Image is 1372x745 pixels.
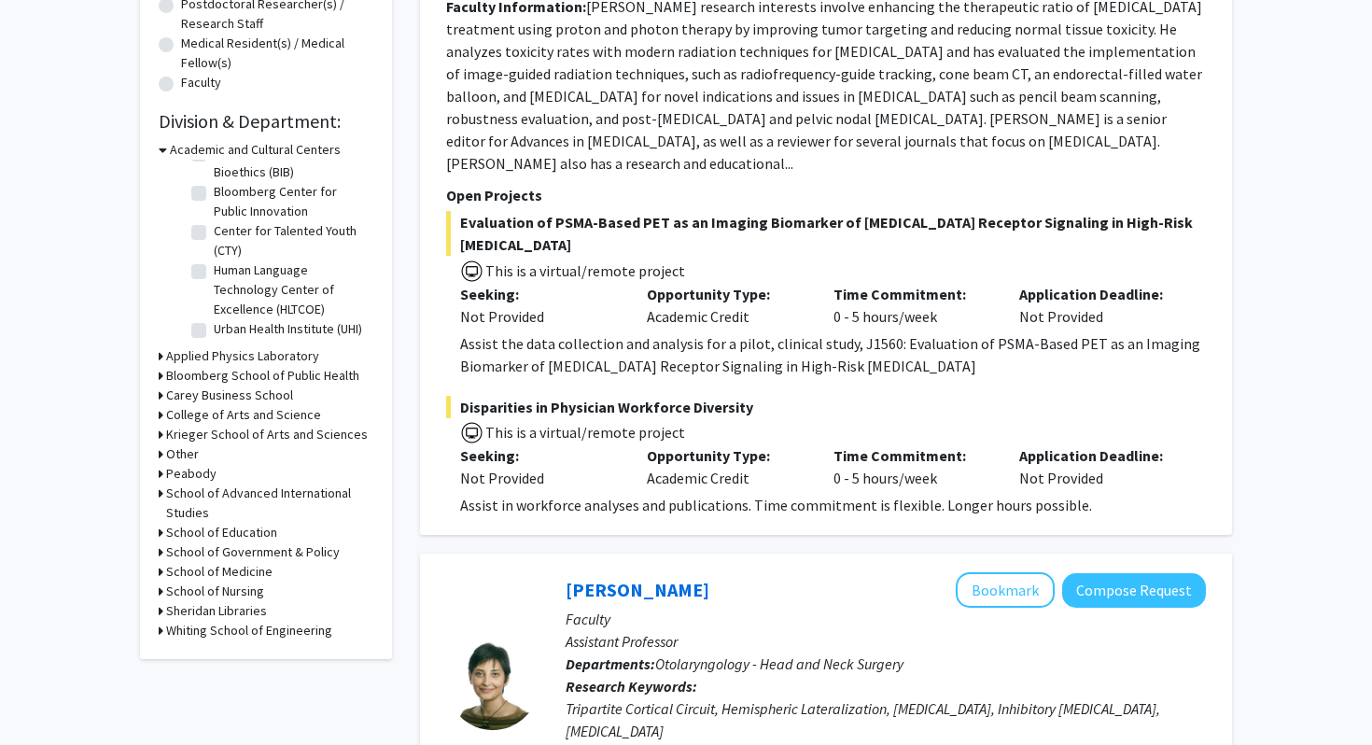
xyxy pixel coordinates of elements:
div: Tripartite Cortical Circuit, Hemispheric Lateralization, [MEDICAL_DATA], Inhibitory [MEDICAL_DATA... [566,697,1206,742]
div: Academic Credit [633,444,819,489]
span: Evaluation of PSMA-Based PET as an Imaging Biomarker of [MEDICAL_DATA] Receptor Signaling in High... [446,211,1206,256]
h3: Applied Physics Laboratory [166,346,319,366]
div: Assist in workforce analyses and publications. Time commitment is flexible. Longer hours possible. [460,494,1206,516]
h2: Division & Department: [159,110,373,133]
div: Assist the data collection and analysis for a pilot, clinical study, J1560: Evaluation of PSMA-Ba... [460,332,1206,377]
label: Urban Health Institute (UHI) [214,319,362,339]
div: Academic Credit [633,283,819,328]
div: 0 - 5 hours/week [819,283,1006,328]
h3: Whiting School of Engineering [166,621,332,640]
span: Otolaryngology - Head and Neck Surgery [655,654,903,673]
a: [PERSON_NAME] [566,578,709,601]
div: Not Provided [1005,283,1192,328]
p: Assistant Professor [566,630,1206,653]
p: Opportunity Type: [647,283,805,305]
h3: Carey Business School [166,386,293,405]
p: Application Deadline: [1019,283,1178,305]
span: This is a virtual/remote project [483,423,685,442]
label: Faculty [181,73,221,92]
div: Not Provided [1005,444,1192,489]
h3: Other [166,444,199,464]
h3: School of Education [166,523,277,542]
p: Time Commitment: [833,283,992,305]
div: Not Provided [460,467,619,489]
b: Departments: [566,654,655,673]
label: Berman Institute of Bioethics (BIB) [214,143,369,182]
label: Human Language Technology Center of Excellence (HLTCOE) [214,260,369,319]
h3: School of Medicine [166,562,273,582]
iframe: Chat [14,661,79,731]
div: 0 - 5 hours/week [819,444,1006,489]
h3: Sheridan Libraries [166,601,267,621]
b: Research Keywords: [566,677,697,696]
h3: College of Arts and Science [166,405,321,425]
h3: Krieger School of Arts and Sciences [166,425,368,444]
h3: School of Nursing [166,582,264,601]
span: Disparities in Physician Workforce Diversity [446,396,1206,418]
label: Medical Resident(s) / Medical Fellow(s) [181,34,373,73]
label: Center for Talented Youth (CTY) [214,221,369,260]
p: Open Projects [446,184,1206,206]
span: This is a virtual/remote project [483,261,685,280]
p: Seeking: [460,283,619,305]
h3: School of Government & Policy [166,542,340,562]
h3: Bloomberg School of Public Health [166,366,359,386]
p: Faculty [566,608,1206,630]
label: Bloomberg Center for Public Innovation [214,182,369,221]
p: Application Deadline: [1019,444,1178,467]
button: Add Tara Deemyad to Bookmarks [956,572,1055,608]
div: Not Provided [460,305,619,328]
button: Compose Request to Tara Deemyad [1062,573,1206,608]
h3: School of Advanced International Studies [166,484,373,523]
p: Time Commitment: [833,444,992,467]
h3: Academic and Cultural Centers [170,140,341,160]
p: Opportunity Type: [647,444,805,467]
p: Seeking: [460,444,619,467]
h3: Peabody [166,464,217,484]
